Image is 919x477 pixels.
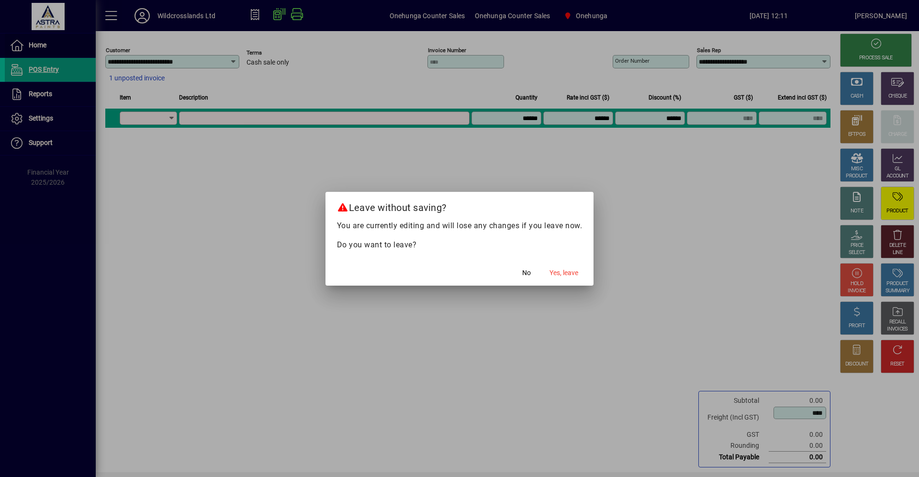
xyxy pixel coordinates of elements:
span: Yes, leave [549,268,578,278]
h2: Leave without saving? [325,192,594,220]
span: No [522,268,531,278]
button: No [511,265,542,282]
p: Do you want to leave? [337,239,583,251]
p: You are currently editing and will lose any changes if you leave now. [337,220,583,232]
button: Yes, leave [546,265,582,282]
